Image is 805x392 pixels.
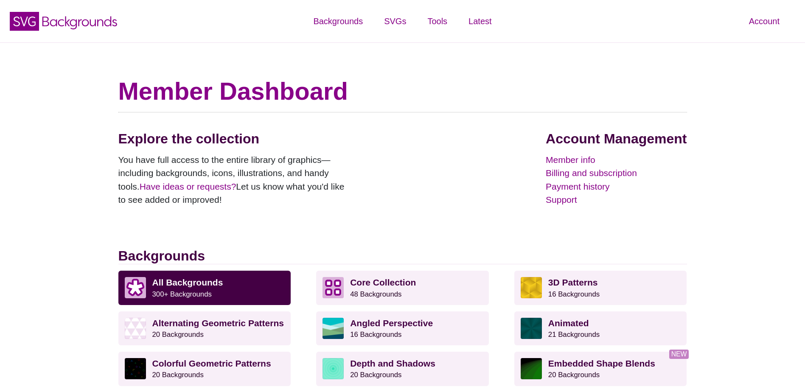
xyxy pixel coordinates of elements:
[458,8,502,34] a: Latest
[316,311,489,345] a: Angled Perspective16 Backgrounds
[323,358,344,379] img: green layered rings within rings
[118,248,687,264] h2: Backgrounds
[118,76,687,106] h1: Member Dashboard
[350,371,401,379] small: 20 Backgrounds
[140,182,236,191] a: Have ideas or requests?
[316,271,489,305] a: Core Collection 48 Backgrounds
[521,358,542,379] img: green to black rings rippling away from corner
[152,277,223,287] strong: All Backgrounds
[152,330,204,339] small: 20 Backgrounds
[323,318,344,339] img: abstract landscape with sky mountains and water
[514,352,687,386] a: Embedded Shape Blends20 Backgrounds
[548,277,598,287] strong: 3D Patterns
[118,153,352,207] p: You have full access to the entire library of graphics—including backgrounds, icons, illustration...
[118,352,291,386] a: Colorful Geometric Patterns20 Backgrounds
[152,290,212,298] small: 300+ Backgrounds
[514,271,687,305] a: 3D Patterns16 Backgrounds
[118,271,291,305] a: All Backgrounds 300+ Backgrounds
[350,318,433,328] strong: Angled Perspective
[548,330,600,339] small: 21 Backgrounds
[350,358,435,368] strong: Depth and Shadows
[514,311,687,345] a: Animated21 Backgrounds
[548,290,600,298] small: 16 Backgrounds
[125,318,146,339] img: light purple and white alternating triangle pattern
[350,277,416,287] strong: Core Collection
[152,371,204,379] small: 20 Backgrounds
[350,330,401,339] small: 16 Backgrounds
[546,193,687,207] a: Support
[303,8,373,34] a: Backgrounds
[521,318,542,339] img: green rave light effect animated background
[548,358,655,368] strong: Embedded Shape Blends
[373,8,417,34] a: SVGs
[546,153,687,167] a: Member info
[152,318,284,328] strong: Alternating Geometric Patterns
[546,131,687,147] h2: Account Management
[548,371,600,379] small: 20 Backgrounds
[738,8,790,34] a: Account
[546,180,687,193] a: Payment history
[152,358,271,368] strong: Colorful Geometric Patterns
[316,352,489,386] a: Depth and Shadows20 Backgrounds
[118,311,291,345] a: Alternating Geometric Patterns20 Backgrounds
[521,277,542,298] img: fancy golden cube pattern
[350,290,401,298] small: 48 Backgrounds
[125,358,146,379] img: a rainbow pattern of outlined geometric shapes
[118,131,352,147] h2: Explore the collection
[546,166,687,180] a: Billing and subscription
[417,8,458,34] a: Tools
[548,318,589,328] strong: Animated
